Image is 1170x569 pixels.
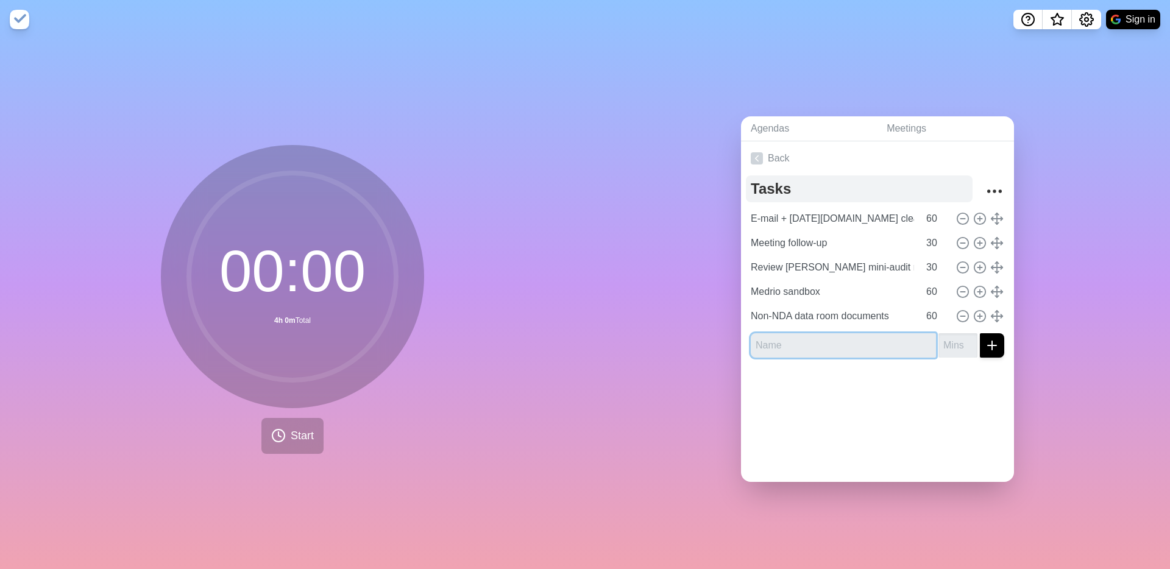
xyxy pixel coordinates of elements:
[877,116,1014,141] a: Meetings
[921,280,951,304] input: Mins
[921,304,951,328] input: Mins
[921,207,951,231] input: Mins
[921,231,951,255] input: Mins
[1072,10,1101,29] button: Settings
[1106,10,1160,29] button: Sign in
[261,418,324,454] button: Start
[746,207,919,231] input: Name
[921,255,951,280] input: Mins
[291,428,314,444] span: Start
[746,304,919,328] input: Name
[746,280,919,304] input: Name
[1013,10,1043,29] button: Help
[741,116,877,141] a: Agendas
[10,10,29,29] img: timeblocks logo
[751,333,936,358] input: Name
[1111,15,1121,24] img: google logo
[1043,10,1072,29] button: What’s new
[938,333,977,358] input: Mins
[982,179,1007,203] button: More
[741,141,1014,175] a: Back
[746,231,919,255] input: Name
[746,255,919,280] input: Name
